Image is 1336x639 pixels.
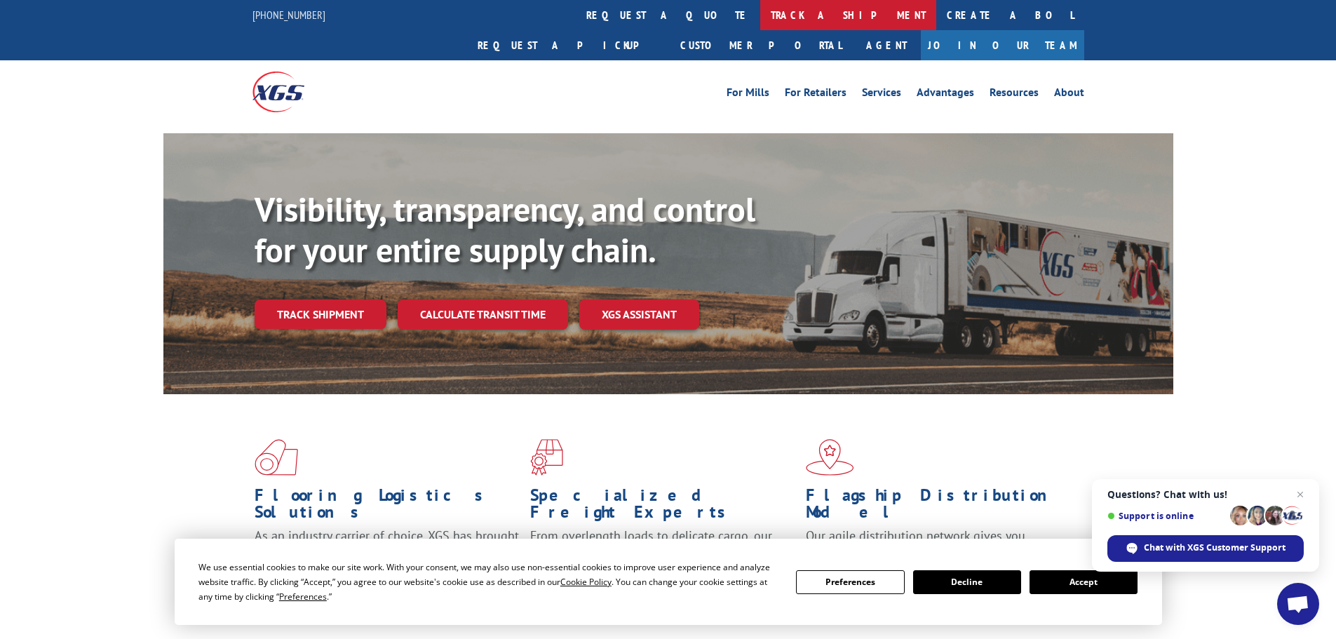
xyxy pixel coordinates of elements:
div: We use essential cookies to make our site work. With your consent, we may also use non-essential ... [198,560,779,604]
span: As an industry carrier of choice, XGS has brought innovation and dedication to flooring logistics... [255,527,519,577]
button: Decline [913,570,1021,594]
div: Chat with XGS Customer Support [1107,535,1304,562]
span: Cookie Policy [560,576,612,588]
a: Advantages [917,87,974,102]
h1: Flooring Logistics Solutions [255,487,520,527]
span: Preferences [279,591,327,603]
button: Accept [1030,570,1138,594]
img: xgs-icon-flagship-distribution-model-red [806,439,854,476]
h1: Specialized Freight Experts [530,487,795,527]
img: xgs-icon-focused-on-flooring-red [530,439,563,476]
b: Visibility, transparency, and control for your entire supply chain. [255,187,755,271]
a: Customer Portal [670,30,852,60]
a: XGS ASSISTANT [579,300,699,330]
a: Resources [990,87,1039,102]
span: Support is online [1107,511,1225,521]
img: xgs-icon-total-supply-chain-intelligence-red [255,439,298,476]
a: About [1054,87,1084,102]
a: For Mills [727,87,769,102]
span: Questions? Chat with us! [1107,489,1304,500]
a: [PHONE_NUMBER] [252,8,325,22]
a: For Retailers [785,87,846,102]
a: Calculate transit time [398,300,568,330]
span: Chat with XGS Customer Support [1144,542,1286,554]
div: Open chat [1277,583,1319,625]
a: Services [862,87,901,102]
div: Cookie Consent Prompt [175,539,1162,625]
a: Join Our Team [921,30,1084,60]
a: Request a pickup [467,30,670,60]
p: From overlength loads to delicate cargo, our experienced staff knows the best way to move your fr... [530,527,795,590]
a: Agent [852,30,921,60]
button: Preferences [796,570,904,594]
a: Track shipment [255,300,386,329]
span: Our agile distribution network gives you nationwide inventory management on demand. [806,527,1064,560]
h1: Flagship Distribution Model [806,487,1071,527]
span: Close chat [1292,486,1309,503]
